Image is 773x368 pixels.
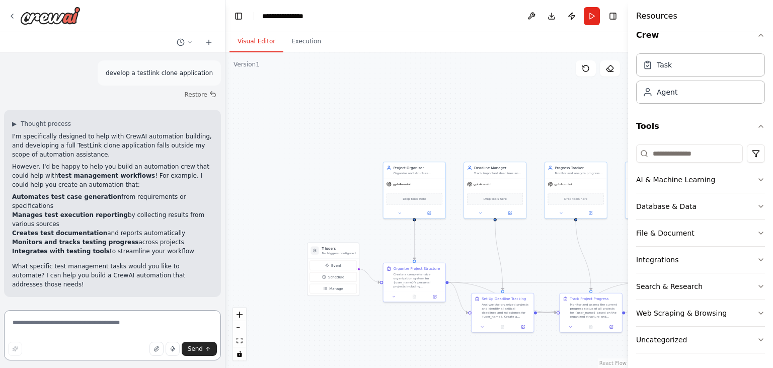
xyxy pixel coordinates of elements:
button: Open in side panel [415,210,443,216]
div: Set Up Deadline TrackingAnalyze the organized projects and identify all critical deadlines and mi... [471,293,534,333]
span: gpt-4o-mini [554,182,572,186]
div: Monitor and assess the current progress status of all projects for {user_name} based on the organ... [570,303,619,319]
div: Progress TrackerMonitor and analyze progress on goals and projects for {user_name}, identify bott... [544,162,607,218]
span: Drop tools here [403,196,426,201]
button: Start a new chat [201,36,217,48]
li: across projects [12,238,213,247]
div: Web Scraping & Browsing [636,308,727,318]
img: Logo [20,7,81,25]
div: Uncategorized [636,335,687,345]
span: Manage [329,286,343,291]
button: Event [310,261,357,270]
strong: Integrates with testing tools [12,248,110,255]
div: Project OrganizerOrganize and structure personal projects by creating detailed project plans, bre... [383,162,446,218]
button: Hide right sidebar [606,9,620,23]
button: ▶Thought process [12,120,71,128]
button: Click to speak your automation idea [166,342,180,356]
div: AI & Machine Learning [636,175,715,185]
div: Integrations [636,255,678,265]
span: Send [188,345,203,353]
span: Thought process [21,120,71,128]
span: gpt-4o-mini [393,182,411,186]
button: Upload files [149,342,164,356]
strong: Automates test case generation [12,193,121,200]
p: I'm specifically designed to help with CrewAI automation building, and developing a full TestLink... [12,132,213,159]
li: and reports automatically [12,229,213,238]
div: Organize and structure personal projects by creating detailed project plans, breaking down goals ... [394,171,442,175]
div: Database & Data [636,201,697,211]
div: Task [657,60,672,70]
button: Hide left sidebar [231,9,246,23]
span: gpt-4o-mini [474,182,491,186]
button: Database & Data [636,193,765,219]
button: Tools [636,112,765,140]
button: No output available [580,324,601,330]
button: zoom out [233,321,246,334]
span: Drop tools here [564,196,587,201]
button: Improve this prompt [8,342,22,356]
div: Track Project ProgressMonitor and assess the current progress status of all projects for {user_na... [560,293,623,333]
li: from requirements or specifications [12,192,213,210]
div: Analyze the organized projects and identify all critical deadlines and milestones for {user_name}... [482,303,530,319]
strong: Creates test documentation [12,230,107,237]
p: develop a testlink clone application [106,68,213,78]
div: Set Up Deadline Tracking [482,297,526,302]
button: Visual Editor [229,31,283,52]
button: No output available [404,293,425,300]
button: zoom in [233,308,246,321]
button: Send [182,342,217,356]
button: Open in side panel [602,324,620,330]
div: Agent [657,87,677,97]
li: to streamline your workflow [12,247,213,256]
p: No triggers configured [322,251,356,255]
button: Manage [310,284,357,293]
p: However, I'd be happy to help you build an automation crew that could help with ! For example, I ... [12,162,213,189]
button: Web Scraping & Browsing [636,300,765,326]
div: File & Document [636,228,694,238]
div: Deadline Manager [474,165,523,170]
div: Version 1 [234,60,260,68]
button: Open in side panel [576,210,605,216]
div: TriggersNo triggers configuredEventScheduleManage [307,243,359,296]
g: Edge from ef945c3c-be16-403a-8c21-0493247fabf3 to 11398940-fd74-4c49-b454-625a38227dad [449,280,469,315]
a: React Flow attribution [599,360,627,366]
button: Schedule [310,272,357,282]
div: Project Organizer [394,165,442,170]
button: Crew [636,21,765,49]
li: by collecting results from various sources [12,210,213,229]
g: Edge from triggers to ef945c3c-be16-403a-8c21-0493247fabf3 [358,266,380,285]
div: Tools [636,140,765,361]
g: Edge from ef945c3c-be16-403a-8c21-0493247fabf3 to 8162bdfb-0de6-4654-afd9-27307c3b7e0c [449,280,645,285]
div: Search & Research [636,281,703,291]
div: Create a comprehensive organization system for {user_name}'s personal projects including {project... [394,272,442,288]
p: What specific test management tasks would you like to automate? I can help you build a CrewAI aut... [12,262,213,289]
span: Event [331,263,341,268]
button: No output available [492,324,513,330]
div: Progress Tracker [555,165,603,170]
button: File & Document [636,220,765,246]
strong: Monitors and tracks testing progress [12,239,139,246]
span: Schedule [328,274,344,279]
strong: Manages test execution reporting [12,211,128,218]
button: AI & Machine Learning [636,167,765,193]
button: Restore [180,88,221,102]
div: Organize Project Structure [394,266,440,271]
h4: Resources [636,10,677,22]
div: Deadline ManagerTrack important deadlines and milestones for {user_name}, set up reminders, and p... [463,162,526,218]
button: Switch to previous chat [173,36,197,48]
button: Integrations [636,247,765,273]
span: ▶ [12,120,17,128]
button: Execution [283,31,329,52]
button: Open in side panel [514,324,531,330]
div: Organize Project StructureCreate a comprehensive organization system for {user_name}'s personal p... [383,263,446,303]
div: Monitor and analyze progress on goals and projects for {user_name}, identify bottlenecks or areas... [555,171,603,175]
div: Track Project Progress [570,297,609,302]
h3: Triggers [322,246,356,251]
span: Drop tools here [484,196,507,201]
g: Edge from ec02ccaa-7330-4e29-8d6c-e19ed5bc6dbd to 11398940-fd74-4c49-b454-625a38227dad [493,221,505,290]
div: React Flow controls [233,308,246,360]
button: Uncategorized [636,327,765,353]
nav: breadcrumb [262,11,311,21]
button: fit view [233,334,246,347]
button: Search & Research [636,273,765,300]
